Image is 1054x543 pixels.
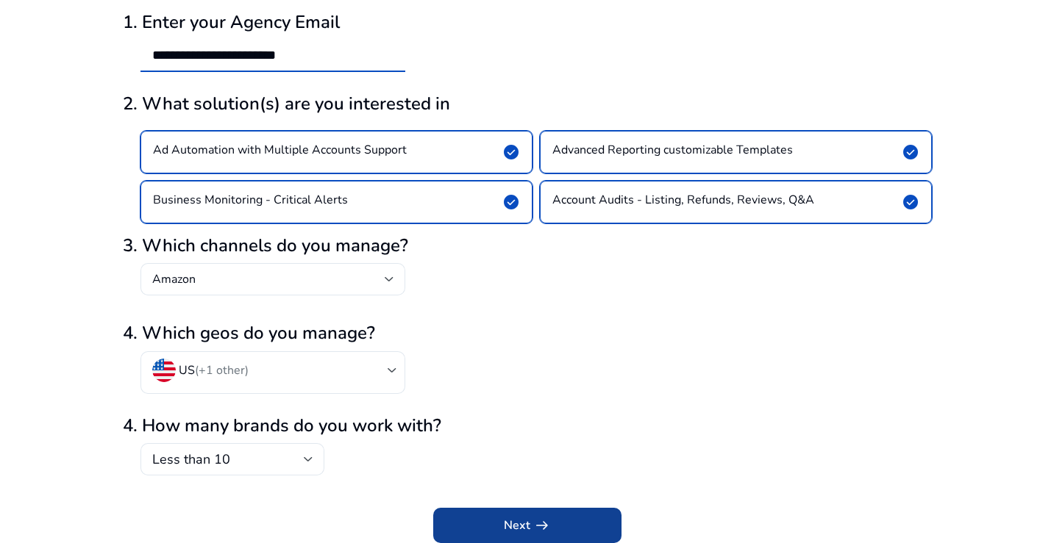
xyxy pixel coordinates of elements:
h2: 1. Enter your Agency Email [123,12,932,33]
h4: Account Audits - Listing, Refunds, Reviews, Q&A [552,193,814,211]
img: us.svg [152,359,176,382]
span: check_circle [502,193,520,211]
button: Nextarrow_right_alt [433,508,622,543]
span: Less than 10 [152,450,230,468]
h2: 2. What solution(s) are you interested in [123,93,932,115]
h2: 4. How many brands do you work with? [123,415,932,436]
span: arrow_right_alt [533,517,551,534]
span: check_circle [502,143,520,161]
span: check_circle [902,143,919,161]
span: Next [504,517,551,534]
h4: Business Monitoring - Critical Alerts [153,193,348,211]
h4: Amazon [152,272,196,287]
h2: 3. Which channels do you manage? [123,235,932,256]
h2: 4. Which geos do you manage? [123,323,932,344]
span: check_circle [902,193,919,211]
h4: US [179,363,249,378]
h4: Advanced Reporting customizable Templates [552,143,793,161]
span: (+1 other) [195,362,249,378]
h4: Ad Automation with Multiple Accounts Support [153,143,407,161]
